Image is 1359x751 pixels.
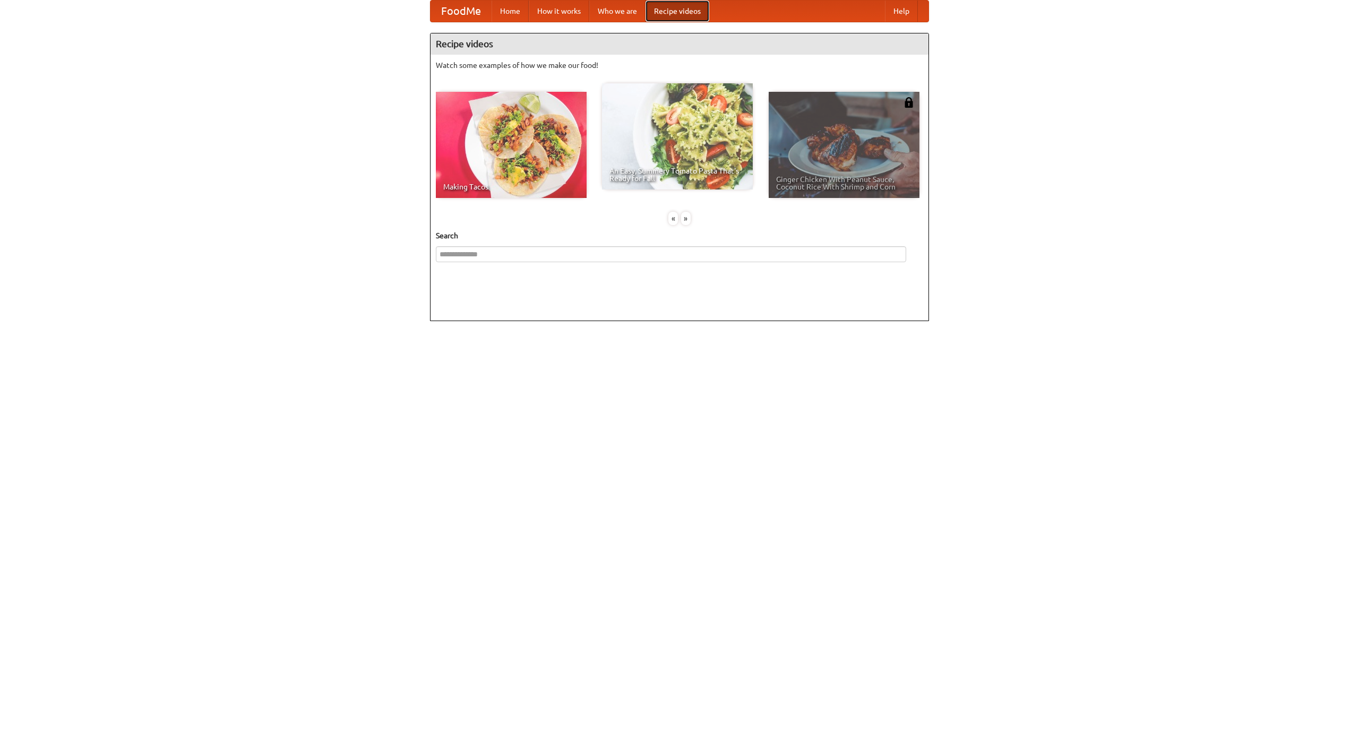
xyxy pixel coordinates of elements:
div: » [681,212,691,225]
div: « [668,212,678,225]
a: Making Tacos [436,92,587,198]
a: Who we are [589,1,646,22]
p: Watch some examples of how we make our food! [436,60,923,71]
a: How it works [529,1,589,22]
h4: Recipe videos [431,33,928,55]
span: An Easy, Summery Tomato Pasta That's Ready for Fall [609,167,745,182]
h5: Search [436,230,923,241]
img: 483408.png [904,97,914,108]
a: FoodMe [431,1,492,22]
a: Home [492,1,529,22]
a: Recipe videos [646,1,709,22]
a: Help [885,1,918,22]
span: Making Tacos [443,183,579,191]
a: An Easy, Summery Tomato Pasta That's Ready for Fall [602,83,753,189]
